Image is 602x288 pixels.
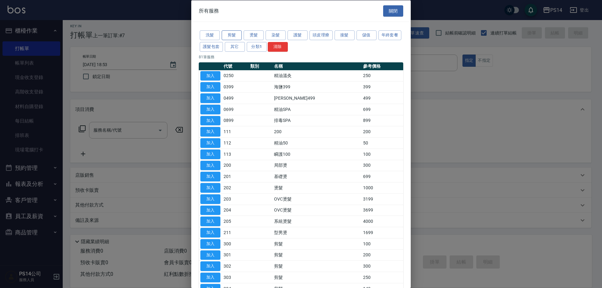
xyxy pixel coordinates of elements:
[272,272,362,283] td: 剪髮
[222,238,249,249] td: 300
[272,182,362,193] td: 燙髮
[222,30,242,40] button: 剪髮
[199,8,219,14] span: 所有服務
[362,171,403,182] td: 699
[222,260,249,272] td: 302
[378,30,402,40] button: 年終套餐
[272,126,362,137] td: 200
[200,273,220,282] button: 加入
[362,160,403,171] td: 300
[200,172,220,181] button: 加入
[222,193,249,205] td: 203
[362,81,403,92] td: 399
[222,160,249,171] td: 200
[199,54,403,60] p: 81 筆服務
[362,149,403,160] td: 100
[222,104,249,115] td: 0699
[200,228,220,238] button: 加入
[272,238,362,249] td: 剪髮
[222,137,249,149] td: 112
[272,227,362,238] td: 型男燙
[247,42,267,51] button: 分類1
[266,30,286,40] button: 染髮
[222,182,249,193] td: 202
[272,137,362,149] td: 精油50
[362,227,403,238] td: 1699
[200,217,220,226] button: 加入
[362,70,403,81] td: 250
[200,82,220,92] button: 加入
[362,92,403,104] td: 499
[272,62,362,70] th: 名稱
[362,104,403,115] td: 699
[200,104,220,114] button: 加入
[356,30,377,40] button: 儲值
[362,216,403,227] td: 4000
[222,92,249,104] td: 0499
[272,171,362,182] td: 基礎燙
[362,126,403,137] td: 200
[222,227,249,238] td: 211
[272,160,362,171] td: 局部燙
[222,126,249,137] td: 111
[225,42,245,51] button: 其它
[268,42,288,51] button: 清除
[200,149,220,159] button: 加入
[272,193,362,205] td: OVC燙髮
[309,30,333,40] button: 頭皮理療
[244,30,264,40] button: 燙髮
[362,238,403,249] td: 100
[200,183,220,193] button: 加入
[222,115,249,126] td: 0899
[272,249,362,261] td: 剪髮
[362,272,403,283] td: 250
[362,249,403,261] td: 200
[200,42,223,51] button: 護髮包套
[200,71,220,81] button: 加入
[272,205,362,216] td: OVC燙髮
[222,216,249,227] td: 205
[200,205,220,215] button: 加入
[222,272,249,283] td: 303
[335,30,355,40] button: 接髮
[222,81,249,92] td: 0399
[362,193,403,205] td: 3199
[272,70,362,81] td: 精油溫灸
[272,92,362,104] td: [PERSON_NAME]499
[288,30,308,40] button: 護髮
[272,81,362,92] td: 海鹽399
[272,115,362,126] td: 排毒SPA
[200,138,220,148] button: 加入
[200,261,220,271] button: 加入
[362,182,403,193] td: 1000
[200,116,220,125] button: 加入
[272,216,362,227] td: 系統燙髮
[362,205,403,216] td: 3699
[272,260,362,272] td: 剪髮
[200,93,220,103] button: 加入
[272,104,362,115] td: 精油SPA
[200,239,220,249] button: 加入
[222,149,249,160] td: 113
[200,127,220,137] button: 加入
[222,205,249,216] td: 204
[222,62,249,70] th: 代號
[362,62,403,70] th: 參考價格
[200,194,220,204] button: 加入
[362,115,403,126] td: 899
[272,149,362,160] td: 瞬護100
[362,260,403,272] td: 300
[200,250,220,260] button: 加入
[200,160,220,170] button: 加入
[362,137,403,149] td: 50
[222,70,249,81] td: 0250
[383,5,403,17] button: 關閉
[222,249,249,261] td: 301
[222,171,249,182] td: 201
[200,30,220,40] button: 洗髮
[249,62,273,70] th: 類別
